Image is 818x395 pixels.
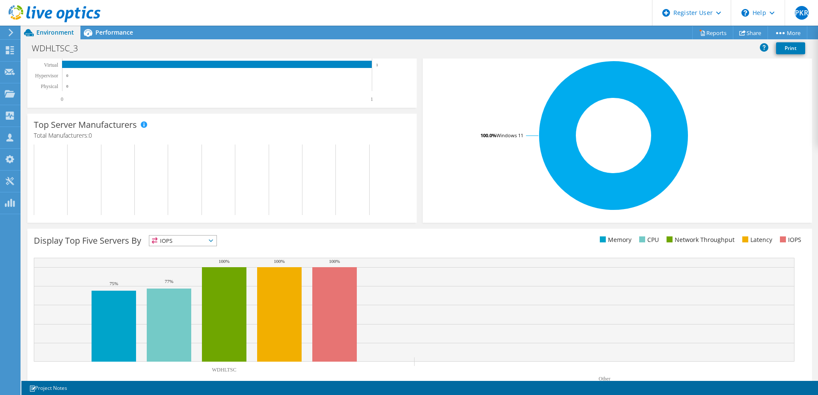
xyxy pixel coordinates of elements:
[34,131,410,140] h4: Total Manufacturers:
[274,259,285,264] text: 100%
[733,26,768,39] a: Share
[61,96,63,102] text: 0
[44,62,59,68] text: Virtual
[778,235,801,245] li: IOPS
[480,132,496,139] tspan: 100.0%
[692,26,733,39] a: Reports
[66,74,68,78] text: 0
[28,44,91,53] h1: WDHLTSC_3
[89,131,92,139] span: 0
[66,84,68,88] text: 0
[795,6,809,20] span: PKR
[23,383,73,393] a: Project Notes
[219,259,230,264] text: 100%
[637,235,659,245] li: CPU
[740,235,772,245] li: Latency
[776,42,805,54] a: Print
[329,259,340,264] text: 100%
[36,28,74,36] span: Environment
[212,367,237,373] text: WDHLTSC
[149,236,216,246] span: IOPS
[376,63,378,67] text: 1
[34,120,137,130] h3: Top Server Manufacturers
[598,235,631,245] li: Memory
[664,235,735,245] li: Network Throughput
[768,26,807,39] a: More
[496,132,523,139] tspan: Windows 11
[95,28,133,36] span: Performance
[165,279,173,284] text: 77%
[599,376,610,382] text: Other
[110,281,118,286] text: 75%
[35,73,58,79] text: Hypervisor
[741,9,749,17] svg: \n
[41,83,58,89] text: Physical
[370,96,373,102] text: 1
